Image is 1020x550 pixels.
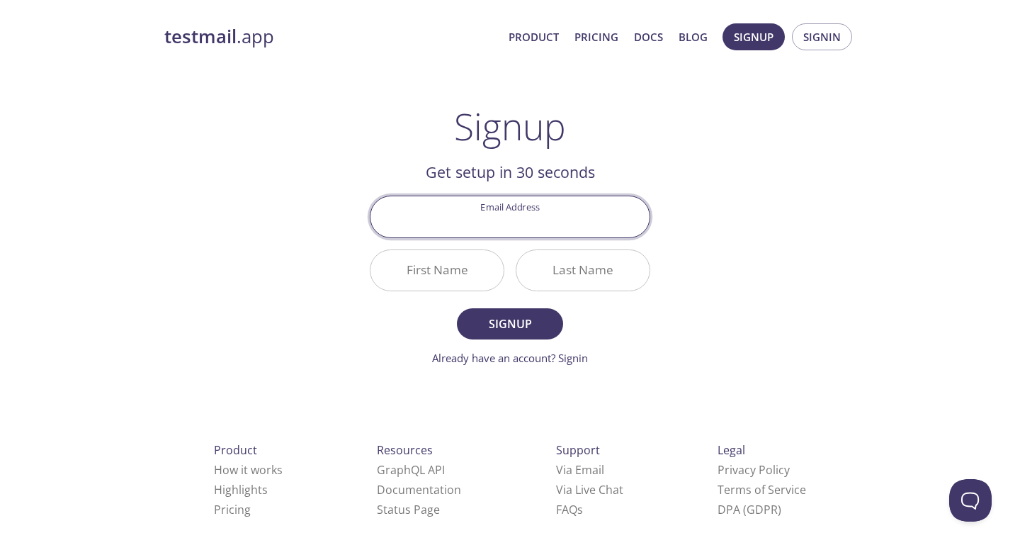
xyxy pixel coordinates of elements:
strong: testmail [164,24,237,49]
span: Support [556,442,600,458]
button: Signup [457,308,563,339]
a: Privacy Policy [718,462,790,478]
a: Via Email [556,462,604,478]
button: Signin [792,23,852,50]
iframe: Help Scout Beacon - Open [949,479,992,522]
span: Signup [734,28,773,46]
a: FAQ [556,502,583,517]
span: Product [214,442,257,458]
span: Signin [803,28,841,46]
a: Product [509,28,559,46]
a: Highlights [214,482,268,498]
a: Terms of Service [718,482,806,498]
a: Documentation [377,482,461,498]
a: Docs [634,28,663,46]
a: GraphQL API [377,462,445,478]
a: DPA (GDPR) [718,502,781,517]
a: Blog [679,28,708,46]
a: Status Page [377,502,440,517]
a: Pricing [214,502,251,517]
h2: Get setup in 30 seconds [370,160,650,184]
a: Pricing [574,28,618,46]
button: Signup [722,23,785,50]
span: Resources [377,442,433,458]
a: Already have an account? Signin [432,351,588,365]
span: s [577,502,583,517]
a: Via Live Chat [556,482,623,498]
span: Signup [472,314,548,334]
h1: Signup [454,105,566,147]
a: How it works [214,462,283,478]
a: testmail.app [164,25,497,49]
span: Legal [718,442,745,458]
